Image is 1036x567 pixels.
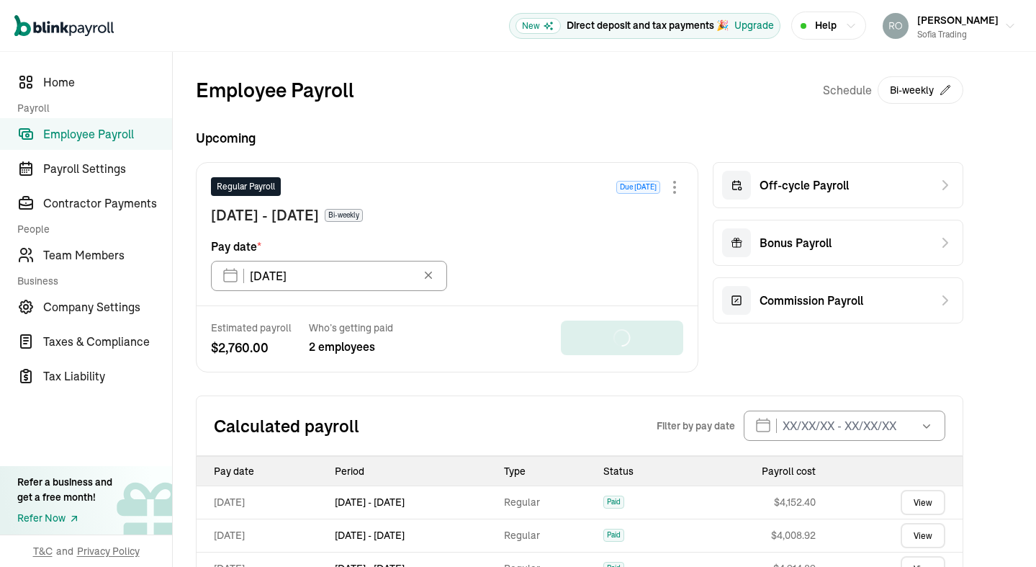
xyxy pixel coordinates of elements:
a: Refer Now [17,511,112,526]
button: Bi-weekly [878,76,963,104]
span: Help [815,18,837,33]
input: XX/XX/XX - XX/XX/XX [744,411,945,441]
span: Team Members [43,246,172,264]
button: Upgrade [734,18,774,33]
span: Bi-weekly [325,209,363,222]
nav: Global [14,5,114,47]
a: View [901,490,945,515]
div: Refer a business and get a free month! [17,475,112,505]
span: Payroll [17,101,163,115]
span: Filter by pay date [657,419,735,433]
td: Regular [498,519,598,552]
span: Paid [603,496,624,509]
span: Employee Payroll [43,125,172,143]
span: Regular Payroll [217,180,275,193]
span: Company Settings [43,298,172,316]
span: Pay date [211,238,261,255]
span: T&C [33,544,53,558]
td: [DATE] - [DATE] [329,519,499,552]
h2: Employee Payroll [196,75,354,105]
span: $ 4,008.92 [771,529,816,542]
span: Bonus Payroll [760,234,832,251]
span: $ 2,760.00 [211,338,292,357]
td: [DATE] [197,486,329,519]
span: [PERSON_NAME] [917,14,999,27]
span: Estimated payroll [211,321,292,335]
th: Pay date [197,457,329,486]
h2: Calculated payroll [214,414,657,437]
span: Taxes & Compliance [43,333,172,350]
img: loader [612,328,631,347]
span: Off-cycle Payroll [760,177,849,194]
span: Commission Payroll [760,292,863,309]
th: Period [329,457,499,486]
th: Status [598,457,685,486]
iframe: Chat Widget [964,498,1036,567]
button: Help [791,12,866,40]
span: People [17,222,163,236]
button: [PERSON_NAME]sofia trading [877,8,1022,44]
span: Contractor Payments [43,195,172,212]
span: Privacy Policy [77,544,140,558]
a: View [901,523,945,548]
span: Upcoming [196,128,963,148]
td: [DATE] [197,519,329,552]
span: [DATE] - [DATE] [211,205,319,226]
span: Who’s getting paid [309,321,393,335]
span: Payroll Settings [43,160,172,177]
td: Regular [498,486,598,519]
div: Schedule [823,75,963,105]
th: Type [498,457,598,486]
span: Due [DATE] [616,181,660,194]
span: Paid [603,529,624,542]
div: sofia trading [917,28,999,41]
td: [DATE] - [DATE] [329,486,499,519]
span: Home [43,73,172,91]
span: Business [17,274,163,288]
input: XX/XX/XX [211,261,447,291]
span: 2 employees [309,338,393,355]
p: Direct deposit and tax payments 🎉 [567,18,729,33]
span: Tax Liability [43,367,172,385]
span: $ 4,152.40 [774,496,816,509]
span: New [515,18,561,34]
th: Payroll cost [685,457,821,486]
